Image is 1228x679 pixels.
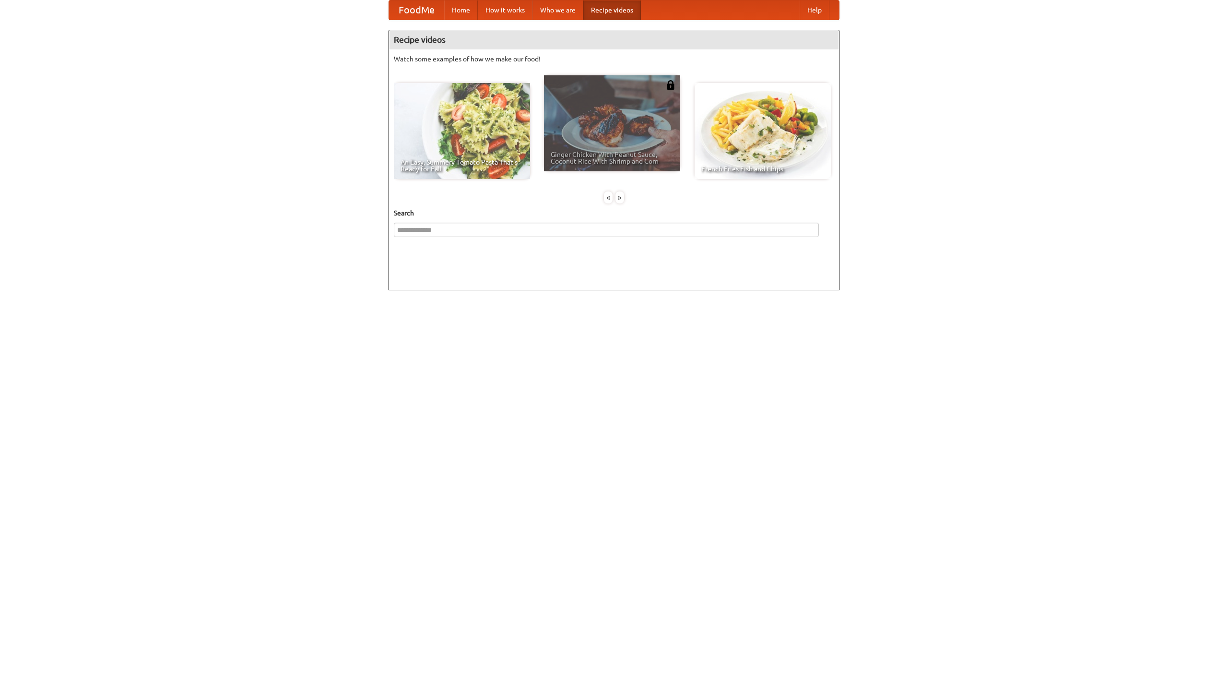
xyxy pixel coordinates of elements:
[583,0,641,20] a: Recipe videos
[695,83,831,179] a: French Fries Fish and Chips
[401,159,523,172] span: An Easy, Summery Tomato Pasta That's Ready for Fall
[615,191,624,203] div: »
[666,80,675,90] img: 483408.png
[389,0,444,20] a: FoodMe
[604,191,613,203] div: «
[394,208,834,218] h5: Search
[444,0,478,20] a: Home
[701,166,824,172] span: French Fries Fish and Chips
[478,0,532,20] a: How it works
[532,0,583,20] a: Who we are
[394,83,530,179] a: An Easy, Summery Tomato Pasta That's Ready for Fall
[800,0,829,20] a: Help
[389,30,839,49] h4: Recipe videos
[394,54,834,64] p: Watch some examples of how we make our food!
